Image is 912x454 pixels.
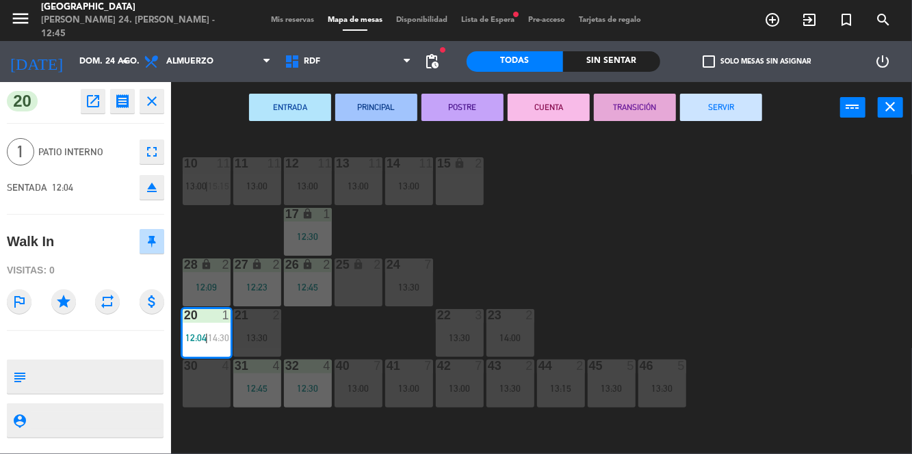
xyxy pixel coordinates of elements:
div: [GEOGRAPHIC_DATA] [41,1,218,14]
button: eject [140,175,164,200]
div: 13:30 [436,333,484,343]
span: fiber_manual_record [439,46,447,54]
div: 2 [323,258,331,271]
span: pending_actions [424,53,441,70]
div: 7 [424,360,432,372]
i: receipt [114,93,131,109]
button: power_input [840,97,865,118]
div: 13:15 [537,384,585,393]
i: turned_in_not [838,12,855,28]
div: 15 [437,157,438,170]
div: 10 [184,157,185,170]
span: Mis reservas [264,16,321,24]
button: PRINCIPAL [335,94,417,121]
div: 3 [475,309,483,321]
div: 45 [589,360,590,372]
div: 11 [216,157,230,170]
div: 11 [419,157,432,170]
i: power_settings_new [875,53,891,70]
div: 28 [184,258,185,271]
i: power_input [845,98,861,115]
div: 20 [184,309,185,321]
div: 13 [336,157,337,170]
div: 13:00 [385,384,433,393]
label: Solo mesas sin asignar [703,55,811,68]
div: 13:30 [233,333,281,343]
div: 11 [368,157,382,170]
span: 12:04 [52,182,73,193]
i: person_pin [12,413,27,428]
span: Mapa de mesas [321,16,389,24]
i: attach_money [140,289,164,314]
div: 13:00 [233,181,281,191]
div: Sin sentar [563,51,660,72]
i: close [144,93,160,109]
button: CUENTA [508,94,590,121]
div: 1 [222,309,230,321]
div: 12 [285,157,286,170]
div: 22 [437,309,438,321]
button: ENTRADA [249,94,331,121]
div: 4 [323,360,331,372]
div: 12:45 [284,282,332,292]
div: 5 [627,360,635,372]
span: 14:30 [208,332,229,343]
i: arrow_drop_down [117,53,133,70]
i: outlined_flag [7,289,31,314]
div: 11 [267,157,281,170]
i: search [875,12,891,28]
div: 43 [488,360,488,372]
button: close [878,97,903,118]
span: | [205,181,208,191]
div: 2 [525,360,534,372]
button: open_in_new [81,89,105,113]
div: 13:00 [335,181,382,191]
div: 30 [184,360,185,372]
div: 46 [640,360,640,372]
span: 15:15 [208,181,229,191]
i: open_in_new [85,93,101,109]
div: 23 [488,309,488,321]
div: 2 [576,360,584,372]
span: Pre-acceso [521,16,572,24]
button: close [140,89,164,113]
span: fiber_manual_record [512,10,520,18]
button: SERVIR [680,94,762,121]
span: 12:04 [185,332,207,343]
div: 13:00 [335,384,382,393]
span: Disponibilidad [389,16,454,24]
div: 13:00 [385,181,433,191]
i: exit_to_app [801,12,818,28]
i: lock [302,208,313,219]
div: 7 [424,258,432,271]
div: 12:30 [284,384,332,393]
i: close [883,98,899,115]
div: 12:45 [233,384,281,393]
div: 2 [272,258,281,271]
div: 13:00 [284,181,332,191]
div: 7 [374,360,382,372]
div: 1 [323,208,331,220]
button: receipt [110,89,135,113]
div: 26 [285,258,286,271]
span: Patio interno [38,144,133,160]
div: 2 [374,258,382,271]
i: lock [251,258,263,270]
i: repeat [95,289,120,314]
span: Lista de Espera [454,16,521,24]
span: Tarjetas de regalo [572,16,648,24]
div: 13:30 [486,384,534,393]
div: Todas [467,51,564,72]
span: 1 [7,138,34,165]
i: menu [10,8,31,29]
div: 17 [285,208,286,220]
div: 13:30 [638,384,686,393]
div: 5 [677,360,686,372]
span: 13:00 [185,181,207,191]
div: 40 [336,360,337,372]
div: 13:30 [588,384,636,393]
div: 7 [475,360,483,372]
i: lock [352,258,364,270]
